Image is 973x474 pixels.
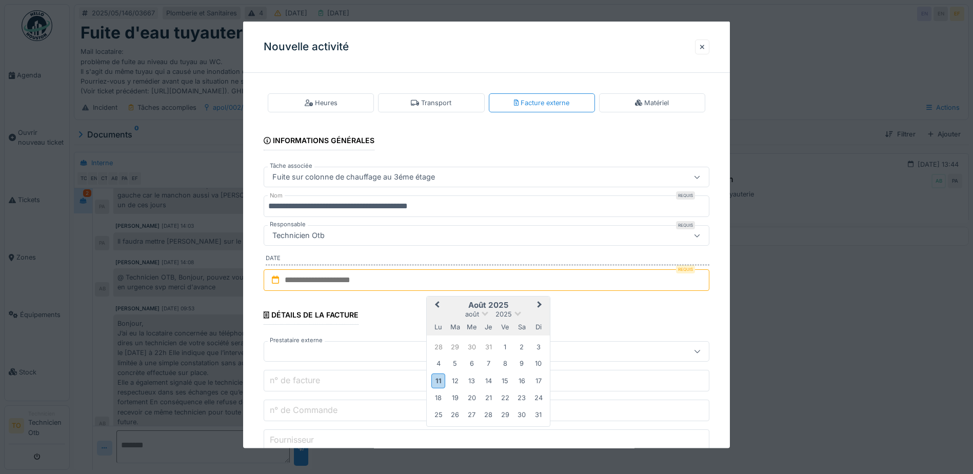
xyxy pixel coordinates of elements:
div: Choose samedi 16 août 2025 [515,373,529,387]
label: n° de facture [268,374,322,386]
div: Choose samedi 23 août 2025 [515,391,529,405]
div: Informations générales [264,133,374,150]
div: Choose jeudi 28 août 2025 [482,407,495,421]
div: Requis [676,191,695,200]
button: Next Month [532,298,549,314]
div: dimanche [531,320,545,333]
div: Choose dimanche 3 août 2025 [531,340,545,353]
div: Choose samedi 2 août 2025 [515,340,529,353]
div: Heures [305,98,337,108]
div: Requis [676,221,695,229]
div: Choose vendredi 29 août 2025 [498,407,512,421]
span: août [465,310,479,318]
h2: août 2025 [427,301,550,310]
div: Requis [676,265,695,273]
div: Choose dimanche 10 août 2025 [531,357,545,370]
div: Choose dimanche 31 août 2025 [531,407,545,421]
div: mardi [448,320,462,333]
label: Tâche associée [268,162,314,170]
div: Choose jeudi 21 août 2025 [482,391,495,405]
label: Fournisseur [268,433,316,446]
div: Choose mardi 29 juillet 2025 [448,340,462,353]
div: Transport [411,98,451,108]
div: Choose mardi 12 août 2025 [448,373,462,387]
button: Previous Month [428,298,444,314]
div: jeudi [482,320,495,333]
div: Choose jeudi 31 juillet 2025 [482,340,495,353]
div: Choose lundi 4 août 2025 [431,357,445,370]
div: Choose dimanche 17 août 2025 [531,373,545,387]
div: samedi [515,320,529,333]
label: Responsable [268,220,308,229]
div: mercredi [465,320,479,333]
div: Choose vendredi 15 août 2025 [498,373,512,387]
div: Facture externe [514,98,570,108]
div: Choose vendredi 8 août 2025 [498,357,512,370]
span: 2025 [495,310,512,318]
div: Choose mardi 5 août 2025 [448,357,462,370]
div: Fuite sur colonne de chauffage au 3éme étage [268,171,439,183]
label: Date [266,254,709,265]
div: Détails de la facture [264,307,359,325]
div: Choose mardi 26 août 2025 [448,407,462,421]
div: Choose lundi 18 août 2025 [431,391,445,405]
label: n° de Commande [268,404,340,416]
div: Choose jeudi 14 août 2025 [482,373,495,387]
div: Choose mercredi 6 août 2025 [465,357,479,370]
label: Prestataire externe [268,336,325,345]
div: Choose vendredi 22 août 2025 [498,391,512,405]
div: Choose samedi 30 août 2025 [515,407,529,421]
div: Technicien Otb [268,230,329,241]
div: Choose vendredi 1 août 2025 [498,340,512,353]
div: Choose mercredi 30 juillet 2025 [465,340,479,353]
div: Choose dimanche 24 août 2025 [531,391,545,405]
div: Choose mardi 19 août 2025 [448,391,462,405]
div: Choose lundi 28 juillet 2025 [431,340,445,353]
div: vendredi [498,320,512,333]
div: Choose lundi 25 août 2025 [431,407,445,421]
div: lundi [431,320,445,333]
h3: Nouvelle activité [264,41,349,53]
div: Choose samedi 9 août 2025 [515,357,529,370]
div: Choose mercredi 13 août 2025 [465,373,479,387]
div: Choose jeudi 7 août 2025 [482,357,495,370]
div: Choose mercredi 20 août 2025 [465,391,479,405]
div: Choose lundi 11 août 2025 [431,373,445,388]
div: Choose mercredi 27 août 2025 [465,407,479,421]
div: Matériel [635,98,669,108]
label: Nom [268,191,285,200]
div: Month août, 2025 [430,339,547,423]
